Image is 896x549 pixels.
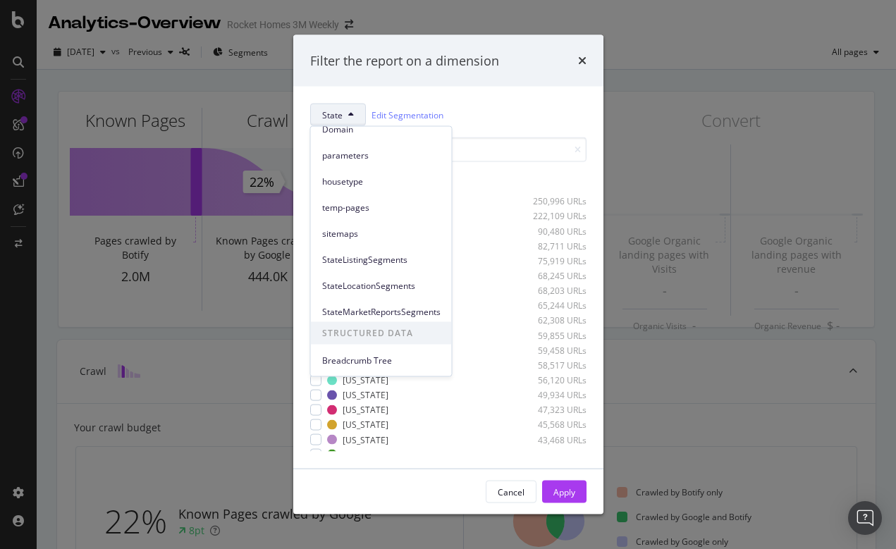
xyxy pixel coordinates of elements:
[343,419,388,431] div: [US_STATE]
[322,201,441,214] span: temp-pages
[517,433,587,445] div: 43,468 URLs
[517,195,587,207] div: 250,996 URLs
[486,481,536,503] button: Cancel
[517,270,587,282] div: 68,245 URLs
[848,501,882,535] div: Open Intercom Messenger
[310,51,499,70] div: Filter the report on a dimension
[517,285,587,297] div: 68,203 URLs
[553,486,575,498] div: Apply
[517,300,587,311] div: 65,244 URLs
[311,322,452,345] span: STRUCTURED DATA
[322,149,441,161] span: parameters
[343,374,388,386] div: [US_STATE]
[517,225,587,237] div: 90,480 URLs
[517,254,587,266] div: 75,919 URLs
[578,51,587,70] div: times
[517,448,587,460] div: 41,839 URLs
[343,389,388,401] div: [US_STATE]
[322,305,441,318] span: StateMarketReportsSegments
[517,329,587,341] div: 59,855 URLs
[517,344,587,356] div: 59,458 URLs
[517,374,587,386] div: 56,120 URLs
[322,109,343,121] span: State
[343,448,428,460] div: [GEOGRAPHIC_DATA]
[322,175,441,187] span: housetype
[322,279,441,292] span: StateLocationSegments
[322,227,441,240] span: sitemaps
[517,404,587,416] div: 47,323 URLs
[322,253,441,266] span: StateListingSegments
[293,35,603,514] div: modal
[517,419,587,431] div: 45,568 URLs
[517,210,587,222] div: 222,109 URLs
[517,314,587,326] div: 62,308 URLs
[343,433,388,445] div: [US_STATE]
[542,481,587,503] button: Apply
[517,389,587,401] div: 49,934 URLs
[343,404,388,416] div: [US_STATE]
[517,359,587,371] div: 58,517 URLs
[372,107,443,122] a: Edit Segmentation
[322,123,441,135] span: Domain
[310,104,366,126] button: State
[498,486,524,498] div: Cancel
[517,240,587,252] div: 82,711 URLs
[322,354,441,366] span: Breadcrumb Tree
